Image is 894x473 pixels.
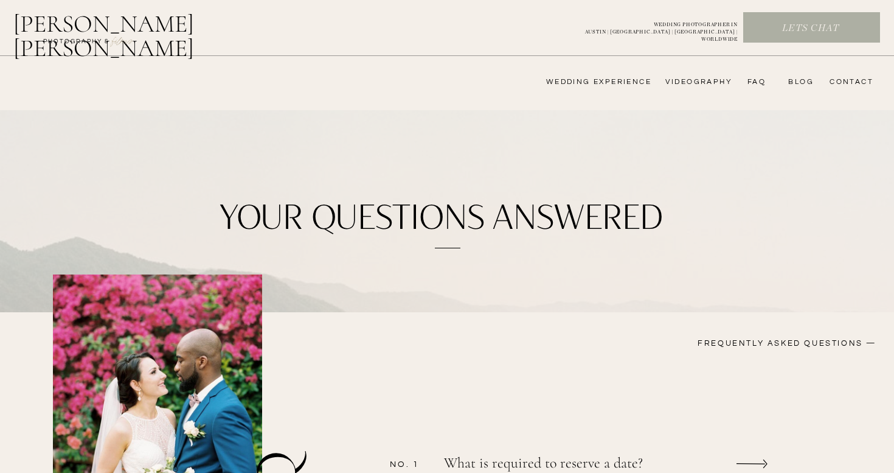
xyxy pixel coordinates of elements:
[565,21,738,35] p: WEDDING PHOTOGRAPHER IN AUSTIN | [GEOGRAPHIC_DATA] | [GEOGRAPHIC_DATA] | WORLDWIDE
[610,338,876,352] h3: FREQUENTLY ASKED QUESTIONS —
[210,199,672,239] h1: your questions answered
[741,77,766,87] a: FAQ
[36,37,116,52] a: photography &
[662,77,732,87] a: videography
[565,21,738,35] a: WEDDING PHOTOGRAPHER INAUSTIN | [GEOGRAPHIC_DATA] | [GEOGRAPHIC_DATA] | WORLDWIDE
[13,12,257,41] a: [PERSON_NAME] [PERSON_NAME]
[529,77,651,87] a: wedding experience
[744,22,878,35] a: Lets chat
[100,33,145,47] a: FILMs
[784,77,814,87] a: bLog
[826,77,873,87] a: CONTACT
[390,459,429,469] p: No. 1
